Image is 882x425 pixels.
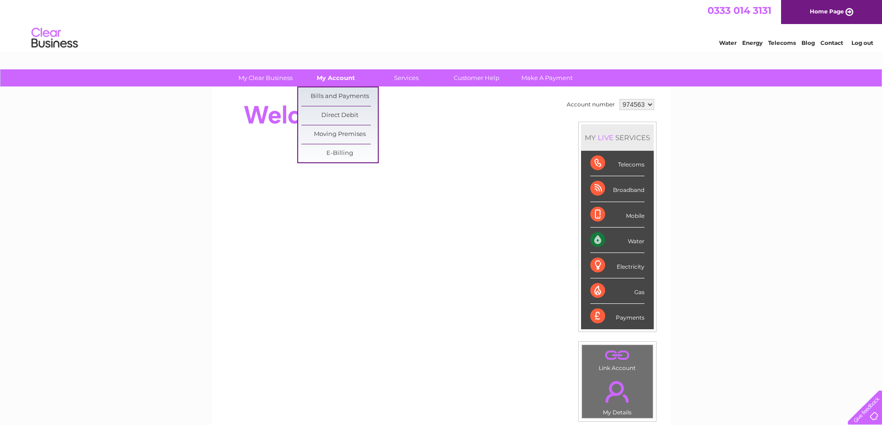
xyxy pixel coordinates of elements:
[851,39,873,46] a: Log out
[564,97,617,112] td: Account number
[590,202,644,228] div: Mobile
[719,39,737,46] a: Water
[227,69,304,86] a: My Clear Business
[301,87,378,106] a: Bills and Payments
[584,347,651,363] a: .
[298,69,374,86] a: My Account
[820,39,843,46] a: Contact
[301,106,378,125] a: Direct Debit
[801,39,815,46] a: Blog
[582,373,653,419] td: My Details
[581,124,654,151] div: MY SERVICES
[584,376,651,408] a: .
[582,345,653,374] td: Link Account
[768,39,796,46] a: Telecoms
[596,133,615,142] div: LIVE
[742,39,763,46] a: Energy
[590,151,644,176] div: Telecoms
[590,253,644,278] div: Electricity
[590,278,644,304] div: Gas
[590,228,644,253] div: Water
[590,176,644,202] div: Broadband
[368,69,444,86] a: Services
[590,304,644,329] div: Payments
[509,69,585,86] a: Make A Payment
[301,125,378,144] a: Moving Premises
[301,144,378,163] a: E-Billing
[31,24,78,52] img: logo.png
[438,69,515,86] a: Customer Help
[707,5,771,16] a: 0333 014 3131
[223,5,660,45] div: Clear Business is a trading name of Verastar Limited (registered in [GEOGRAPHIC_DATA] No. 3667643...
